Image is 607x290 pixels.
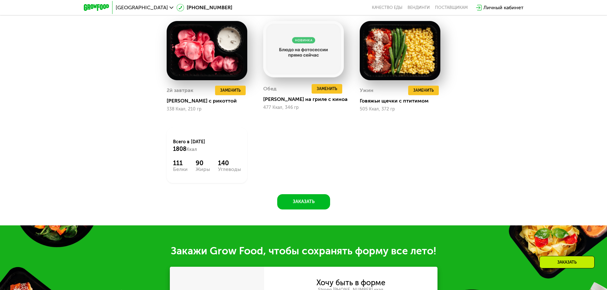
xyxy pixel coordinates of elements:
a: Качество еды [372,5,402,10]
a: Вендинги [408,5,430,10]
div: 477 Ккал, 346 гр [263,105,344,110]
div: 140 [218,159,241,167]
div: Обед [263,84,277,94]
div: 2й завтрак [167,86,193,95]
div: 90 [196,159,210,167]
div: Личный кабинет [483,4,524,11]
div: Белки [173,167,188,172]
div: [PERSON_NAME] на гриле с киноа [263,96,349,103]
div: 505 Ккал, 372 гр [360,107,440,112]
div: 338 Ккал, 210 гр [167,107,247,112]
span: Заменить [413,87,434,94]
div: 111 [173,159,188,167]
div: поставщикам [435,5,468,10]
span: Заменить [317,86,337,92]
span: Заменить [220,87,241,94]
div: [PERSON_NAME] с рикоттой [167,98,252,104]
span: Ккал [186,147,197,152]
div: Углеводы [218,167,241,172]
span: [GEOGRAPHIC_DATA] [116,5,168,10]
span: 1808 [173,145,186,152]
button: Заменить [312,84,342,94]
div: Хочу быть в форме [316,279,385,286]
a: [PHONE_NUMBER] [177,4,232,11]
button: Заменить [215,86,246,95]
button: Заменить [408,86,439,95]
div: Ужин [360,86,373,95]
div: Жиры [196,167,210,172]
div: Заказать [539,256,595,268]
div: Всего в [DATE] [173,139,241,153]
div: Говяжьи щечки с птитимом [360,98,445,104]
button: Заказать [277,194,330,209]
